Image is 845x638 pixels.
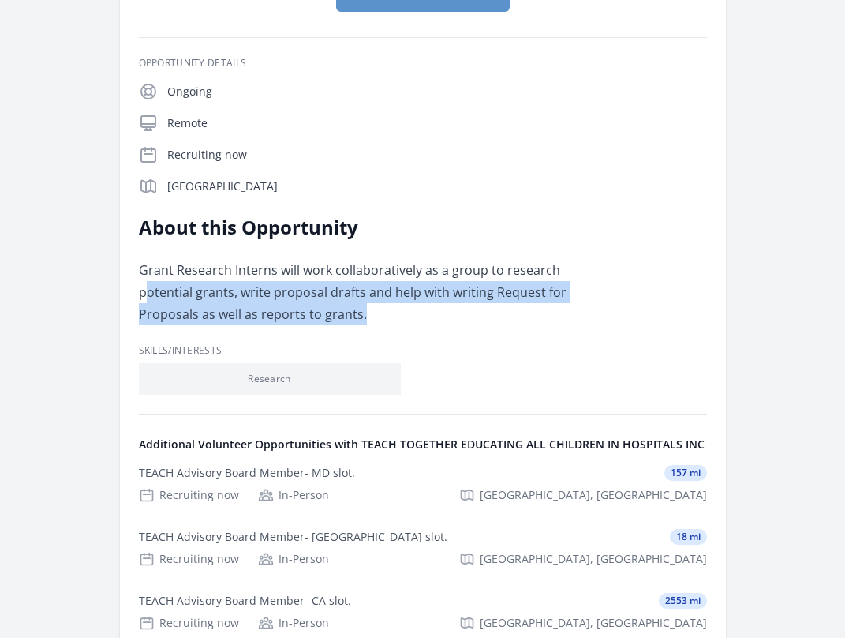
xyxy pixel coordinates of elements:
[139,529,447,545] div: TEACH Advisory Board Member- [GEOGRAPHIC_DATA] slot.
[258,487,329,503] div: In-Person
[258,615,329,631] div: In-Person
[139,551,239,567] div: Recruiting now
[133,452,713,516] a: TEACH Advisory Board Member- MD slot. 157 mi Recruiting now In-Person [GEOGRAPHIC_DATA], [GEOGRAP...
[258,551,329,567] div: In-Person
[167,115,707,131] p: Remote
[139,363,401,395] li: Research
[139,57,707,69] h3: Opportunity Details
[139,259,600,325] p: Grant Research Interns will work collaboratively as a group to research potential grants, write p...
[480,551,707,567] span: [GEOGRAPHIC_DATA], [GEOGRAPHIC_DATA]
[139,465,355,481] div: TEACH Advisory Board Member- MD slot.
[167,178,707,194] p: [GEOGRAPHIC_DATA]
[480,615,707,631] span: [GEOGRAPHIC_DATA], [GEOGRAPHIC_DATA]
[664,465,707,481] span: 157 mi
[167,147,707,163] p: Recruiting now
[659,593,707,609] span: 2553 mi
[139,615,239,631] div: Recruiting now
[139,593,351,609] div: TEACH Advisory Board Member- CA slot.
[139,344,707,357] h3: Skills/Interests
[167,84,707,99] p: Ongoing
[139,487,239,503] div: Recruiting now
[133,516,713,580] a: TEACH Advisory Board Member- [GEOGRAPHIC_DATA] slot. 18 mi Recruiting now In-Person [GEOGRAPHIC_D...
[139,437,707,452] h4: Additional Volunteer Opportunities with TEACH TOGETHER EDUCATING ALL CHILDREN IN HOSPITALS INC
[670,529,707,545] span: 18 mi
[480,487,707,503] span: [GEOGRAPHIC_DATA], [GEOGRAPHIC_DATA]
[139,215,600,240] h2: About this Opportunity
